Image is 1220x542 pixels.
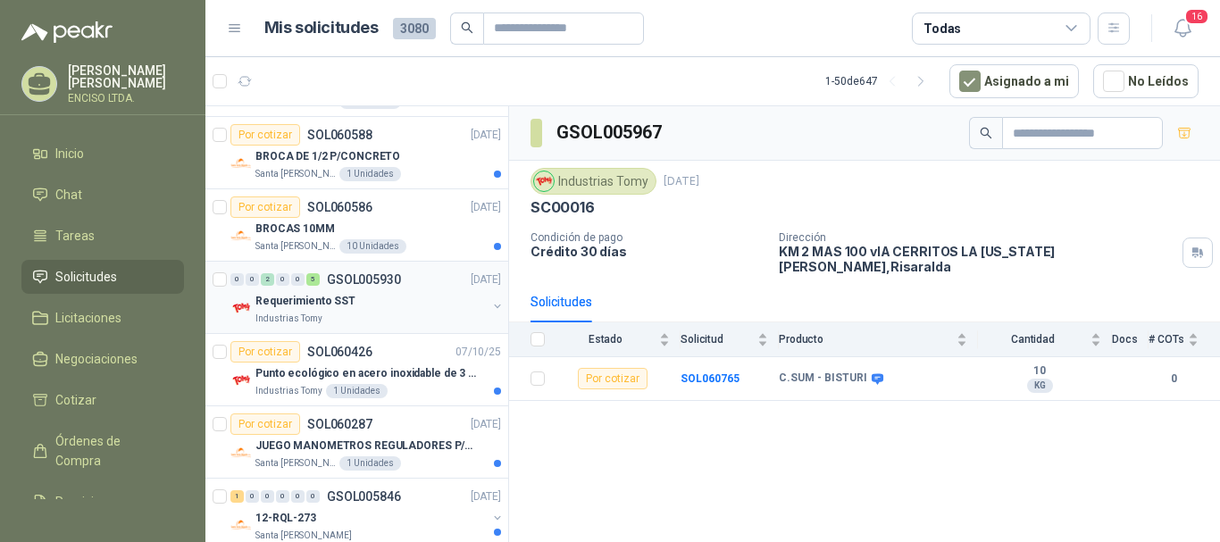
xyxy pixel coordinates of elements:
button: No Leídos [1093,64,1199,98]
a: Chat [21,178,184,212]
p: SOL060287 [307,418,372,430]
p: Dirección [779,231,1175,244]
p: SOL060586 [307,201,372,213]
div: 0 [261,490,274,503]
p: [DATE] [471,271,501,288]
span: Inicio [55,144,84,163]
img: Company Logo [230,370,252,391]
img: Logo peakr [21,21,113,43]
span: Remisiones [55,492,121,512]
p: GSOL005930 [327,273,401,286]
span: 3080 [393,18,436,39]
img: Company Logo [230,442,252,463]
div: Industrias Tomy [531,168,656,195]
p: 12-RQL-273 [255,510,316,527]
p: [DATE] [664,173,699,190]
span: Órdenes de Compra [55,431,167,471]
div: 0 [246,273,259,286]
a: 0 0 2 0 0 5 GSOL005930[DATE] Company LogoRequerimiento SSTIndustrias Tomy [230,269,505,326]
button: 16 [1166,13,1199,45]
div: Por cotizar [230,341,300,363]
span: Negociaciones [55,349,138,369]
p: Santa [PERSON_NAME] [255,456,336,471]
img: Company Logo [534,171,554,191]
p: [DATE] [471,488,501,505]
div: KG [1027,379,1053,393]
p: Industrias Tomy [255,384,322,398]
th: Producto [779,322,978,357]
a: Cotizar [21,383,184,417]
a: Órdenes de Compra [21,424,184,478]
span: Solicitudes [55,267,117,287]
a: Por cotizarSOL060586[DATE] Company LogoBROCAS 10MMSanta [PERSON_NAME]10 Unidades [205,189,508,262]
h1: Mis solicitudes [264,15,379,41]
p: Santa [PERSON_NAME] [255,167,336,181]
div: 5 [306,273,320,286]
th: Solicitud [681,322,779,357]
span: search [980,127,992,139]
div: 0 [276,490,289,503]
span: Cantidad [978,333,1087,346]
th: Estado [556,322,681,357]
div: Por cotizar [230,124,300,146]
a: Remisiones [21,485,184,519]
a: Por cotizarSOL060588[DATE] Company LogoBROCA DE 1/2 P/CONCRETOSanta [PERSON_NAME]1 Unidades [205,117,508,189]
th: Docs [1112,322,1149,357]
div: 0 [246,490,259,503]
a: Solicitudes [21,260,184,294]
span: Chat [55,185,82,204]
span: search [461,21,473,34]
div: Solicitudes [531,292,592,312]
b: 10 [978,364,1101,379]
div: 0 [276,273,289,286]
span: Tareas [55,226,95,246]
p: Industrias Tomy [255,312,322,326]
div: Por cotizar [230,413,300,435]
div: 1 Unidades [326,384,388,398]
p: Crédito 30 días [531,244,765,259]
p: SC00016 [531,198,595,217]
div: 0 [291,490,305,503]
span: 16 [1184,8,1209,25]
div: 10 Unidades [339,239,406,254]
h3: GSOL005967 [556,119,664,146]
a: SOL060765 [681,372,740,385]
button: Asignado a mi [949,64,1079,98]
p: Punto ecológico en acero inoxidable de 3 puestos, con capacidad para 53 Litros por cada división. [255,365,478,382]
p: Requerimiento SST [255,293,355,310]
p: BROCA DE 1/2 P/CONCRETO [255,148,400,165]
div: 0 [291,273,305,286]
p: ENCISO LTDA. [68,93,184,104]
img: Company Logo [230,225,252,246]
a: Por cotizarSOL060287[DATE] Company LogoJUEGO MANOMETROS REGULADORES P/OXIGENOSanta [PERSON_NAME]1... [205,406,508,479]
a: Tareas [21,219,184,253]
p: SOL060588 [307,129,372,141]
a: Por cotizarSOL06042607/10/25 Company LogoPunto ecológico en acero inoxidable de 3 puestos, con ca... [205,334,508,406]
p: [DATE] [471,416,501,433]
div: 1 Unidades [339,456,401,471]
p: KM 2 MAS 100 vIA CERRITOS LA [US_STATE] [PERSON_NAME] , Risaralda [779,244,1175,274]
span: Estado [556,333,656,346]
p: Santa [PERSON_NAME] [255,239,336,254]
span: # COTs [1149,333,1184,346]
p: GSOL005846 [327,490,401,503]
p: [DATE] [471,127,501,144]
a: Inicio [21,137,184,171]
th: Cantidad [978,322,1112,357]
p: SOL060426 [307,346,372,358]
p: BROCAS 10MM [255,221,335,238]
div: 0 [230,273,244,286]
span: Licitaciones [55,308,121,328]
a: Negociaciones [21,342,184,376]
a: Licitaciones [21,301,184,335]
p: JUEGO MANOMETROS REGULADORES P/OXIGENO [255,438,478,454]
span: Producto [779,333,953,346]
div: 1 Unidades [339,167,401,181]
div: 1 [230,490,244,503]
div: Por cotizar [578,368,648,389]
span: Solicitud [681,333,754,346]
div: 0 [306,490,320,503]
p: 07/10/25 [455,344,501,361]
th: # COTs [1149,322,1220,357]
